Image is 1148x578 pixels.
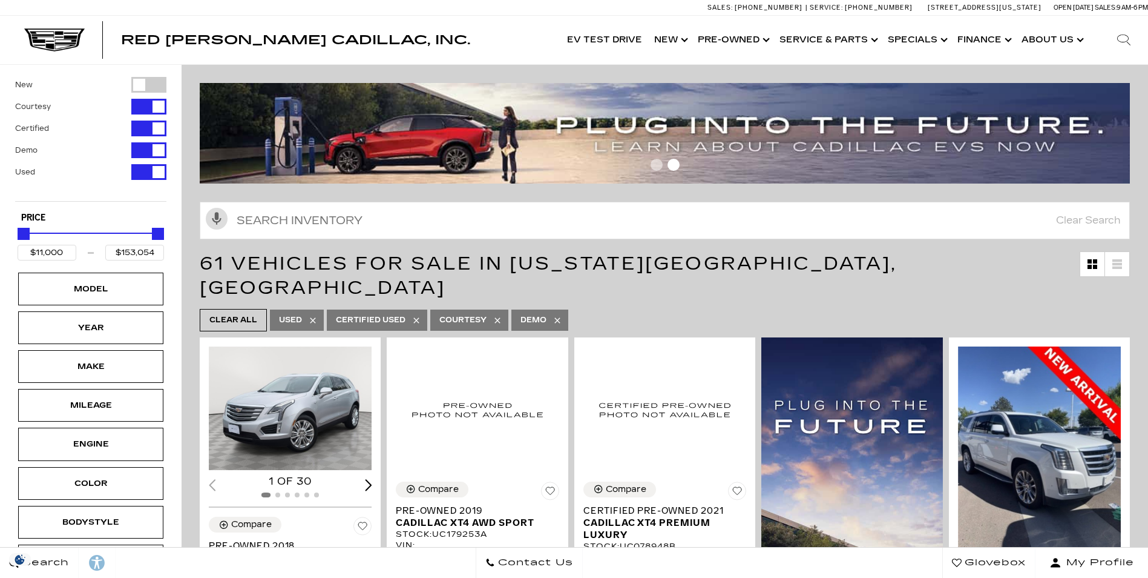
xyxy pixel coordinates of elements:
div: 1 / 2 [958,347,1123,566]
button: Compare Vehicle [209,517,281,533]
span: Certified Pre-Owned 2021 [583,505,737,517]
label: Courtesy [15,101,51,113]
a: Glovebox [942,548,1035,578]
div: YearYear [18,311,163,344]
a: [STREET_ADDRESS][US_STATE] [928,4,1041,12]
span: Glovebox [962,554,1026,571]
img: Opt-Out Icon [6,553,34,566]
a: Specials [882,16,951,64]
span: Used [279,313,302,328]
svg: Click to toggle on voice search [206,208,228,230]
div: Next slide [365,479,372,491]
a: Red [PERSON_NAME] Cadillac, Inc. [121,34,470,46]
input: Minimum [18,245,76,261]
span: Search [19,554,69,571]
img: 2018 Cadillac XT5 Premium Luxury AWD 1 [209,347,373,470]
a: EV Test Drive [561,16,648,64]
a: Contact Us [476,548,583,578]
div: Make [61,360,121,373]
div: Compare [418,484,459,495]
span: Open [DATE] [1054,4,1094,12]
img: ev-blog-post-banners4 [200,83,1139,184]
div: VIN: [US_VEHICLE_IDENTIFICATION_NUMBER] [396,540,559,562]
span: Go to slide 2 [667,159,680,171]
div: 1 of 30 [209,475,372,488]
span: Cadillac XT4 Premium Luxury [583,517,737,541]
div: ModelModel [18,273,163,305]
span: [PHONE_NUMBER] [845,4,913,12]
div: EngineEngine [18,428,163,460]
a: Finance [951,16,1015,64]
img: 2018 Cadillac Escalade Luxury 1 [958,347,1123,566]
label: Demo [15,144,38,156]
div: Color [61,477,121,490]
h5: Price [21,213,160,224]
a: Service: [PHONE_NUMBER] [805,4,916,11]
a: Service & Parts [773,16,882,64]
span: Cadillac XT4 AWD Sport [396,517,549,529]
div: Compare [231,519,272,530]
span: Sales: [707,4,733,12]
div: 1 / 2 [209,347,373,470]
div: Stock : UC179253A [396,529,559,540]
input: Search Inventory [200,202,1130,239]
a: Certified Pre-Owned 2021Cadillac XT4 Premium Luxury [583,505,746,541]
span: Service: [810,4,843,12]
button: Open user profile menu [1035,548,1148,578]
button: Compare Vehicle [583,482,656,497]
span: Courtesy [439,313,487,328]
span: Red [PERSON_NAME] Cadillac, Inc. [121,33,470,47]
button: Save Vehicle [728,482,746,505]
div: Engine [61,437,121,451]
label: New [15,79,33,91]
section: Click to Open Cookie Consent Modal [6,553,34,566]
a: About Us [1015,16,1087,64]
a: Pre-Owned 2018Cadillac XT5 Premium Luxury AWD [209,540,372,576]
button: Compare Vehicle [396,482,468,497]
img: 2019 Cadillac XT4 AWD Sport [396,347,559,473]
div: Model [61,282,121,296]
div: BodystyleBodystyle [18,506,163,539]
div: Compare [606,484,646,495]
div: Filter by Vehicle Type [15,77,166,201]
label: Certified [15,122,49,135]
span: Go to slide 1 [651,159,663,171]
button: Save Vehicle [541,482,559,505]
div: Minimum Price [18,228,30,240]
span: Pre-Owned 2019 [396,505,549,517]
div: Mileage [61,399,121,412]
span: My Profile [1061,554,1134,571]
button: Save Vehicle [353,517,372,540]
span: Clear All [209,313,257,328]
div: Maximum Price [152,228,164,240]
a: New [648,16,692,64]
div: ColorColor [18,467,163,500]
span: Pre-Owned 2018 [209,540,362,552]
a: Sales: [PHONE_NUMBER] [707,4,805,11]
div: TrimTrim [18,545,163,577]
a: Pre-Owned 2019Cadillac XT4 AWD Sport [396,505,559,529]
input: Maximum [105,245,164,261]
div: MileageMileage [18,389,163,422]
span: 61 Vehicles for Sale in [US_STATE][GEOGRAPHIC_DATA], [GEOGRAPHIC_DATA] [200,253,897,299]
span: Demo [520,313,546,328]
div: Price [18,224,164,261]
img: 2021 Cadillac XT4 Premium Luxury [583,347,746,473]
span: Certified Used [336,313,405,328]
a: Pre-Owned [692,16,773,64]
div: Stock : UC078948B [583,541,746,552]
div: Bodystyle [61,516,121,529]
span: Sales: [1095,4,1117,12]
span: 9 AM-6 PM [1117,4,1148,12]
div: MakeMake [18,350,163,383]
img: Cadillac Dark Logo with Cadillac White Text [24,28,85,51]
div: Year [61,321,121,334]
label: Used [15,166,35,178]
span: Contact Us [495,554,573,571]
span: [PHONE_NUMBER] [735,4,802,12]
